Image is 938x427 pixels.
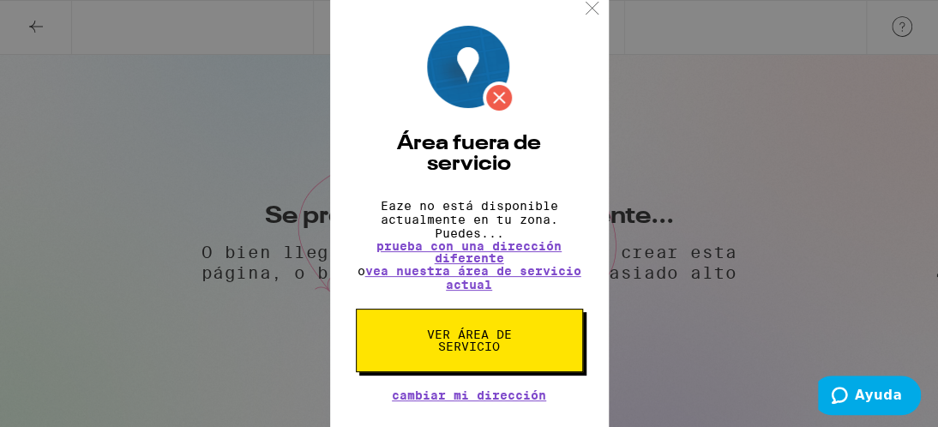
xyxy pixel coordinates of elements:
button: Cambiar mi dirección [392,389,546,401]
img: image [427,26,515,114]
iframe: Abre un widget desde donde se puede obtener más información. [818,376,921,418]
font: o [358,264,365,278]
font: Ver área de servicio [427,328,512,353]
font: Cambiar mi dirección [392,388,546,402]
font: Área fuera de servicio [397,134,541,175]
button: prueba con una dirección diferente [356,240,583,264]
font: prueba con una dirección diferente [376,239,562,265]
a: vea nuestra área de servicio actual [365,264,581,292]
a: Ver área de servicio [356,328,583,341]
font: Eaze no está disponible actualmente en tu zona. Puedes... [381,199,558,240]
button: Ver área de servicio [356,309,583,372]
